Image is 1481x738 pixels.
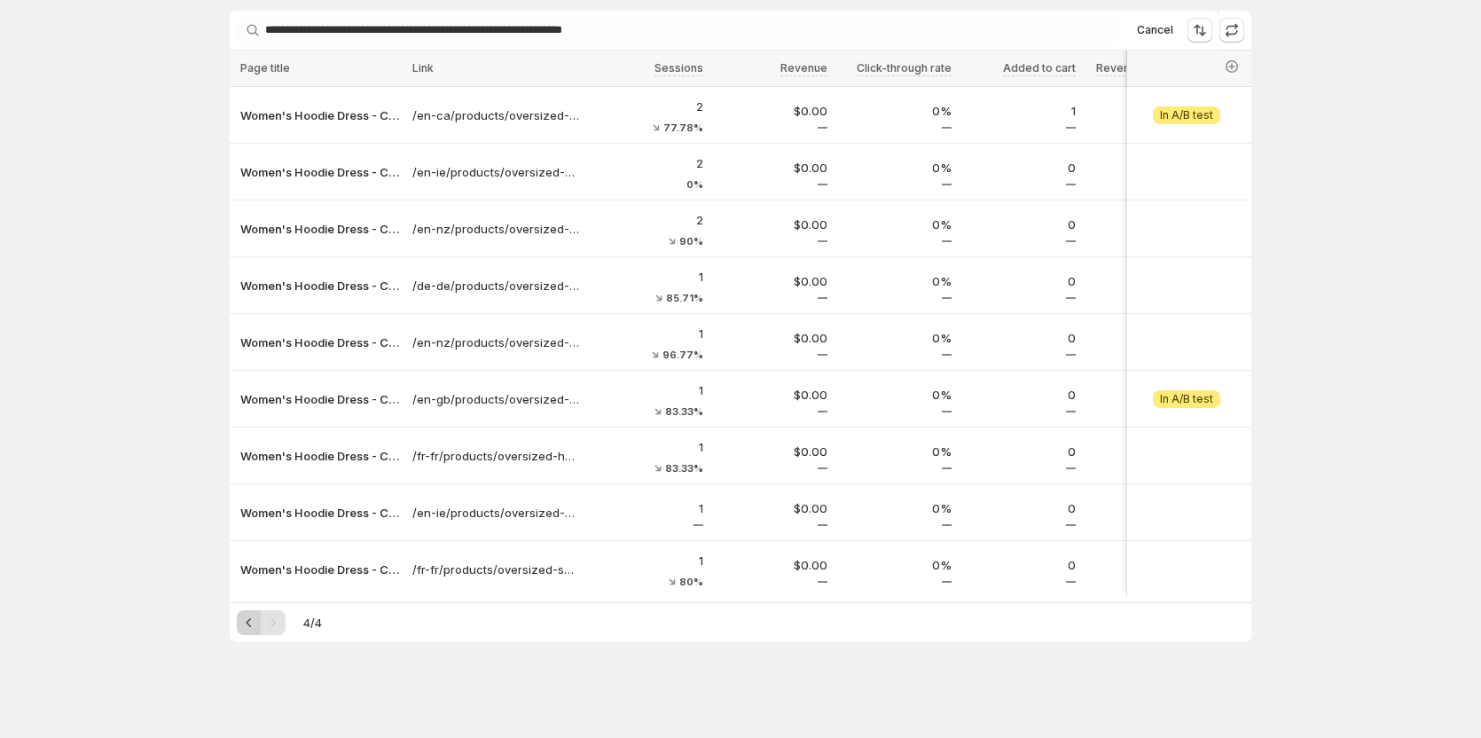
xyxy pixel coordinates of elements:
[679,236,703,247] span: 90%
[714,386,827,404] p: $0.00
[240,504,402,522] button: Women's Hoodie Dress - Casual Long Sleeve Pullover Sweatshirt Dress
[962,443,1076,460] p: 0
[1086,556,1200,574] p: $0.00
[1096,61,1200,75] span: Revenue per visitor
[1086,216,1200,233] p: $0.00
[412,163,579,181] a: /en-ie/products/oversized-hoodie-dress-[DATE][DATE]-sale
[590,438,703,456] p: 1
[1137,23,1173,37] span: Cancel
[857,61,952,75] span: Click-through rate
[838,329,952,347] p: 0%
[838,216,952,233] p: 0%
[962,556,1076,574] p: 0
[714,499,827,517] p: $0.00
[412,504,579,522] a: /en-ie/products/oversized-hoodie
[1086,386,1200,404] p: $0.00
[1187,18,1212,43] button: Sort the results
[714,102,827,120] p: $0.00
[838,102,952,120] p: 0%
[412,561,579,578] a: /fr-fr/products/oversized-snap-fit-hoodie
[412,277,579,294] a: /de-de/products/oversized-hoodie-dress
[714,443,827,460] p: $0.00
[838,272,952,290] p: 0%
[590,499,703,517] p: 1
[590,268,703,286] p: 1
[838,499,952,517] p: 0%
[240,61,290,75] span: Page title
[962,329,1076,347] p: 0
[590,325,703,342] p: 1
[838,386,952,404] p: 0%
[838,159,952,177] p: 0%
[1086,102,1200,120] p: $0.00
[412,447,579,465] a: /fr-fr/products/oversized-hoodie-dress
[714,272,827,290] p: $0.00
[838,443,952,460] p: 0%
[412,61,434,75] span: Link
[1160,392,1213,406] span: In A/B test
[240,334,402,351] button: Women's Hoodie Dress - Casual Long Sleeve Pullover Sweatshirt Dress
[962,216,1076,233] p: 0
[412,390,579,408] a: /en-gb/products/oversized-hoodie-dress-2
[240,220,402,238] button: Women's Hoodie Dress - Casual Long Sleeve Pullover Sweatshirt Dress
[962,386,1076,404] p: 0
[714,556,827,574] p: $0.00
[412,106,579,124] a: /en-ca/products/oversized-hoodie-dress-2
[240,106,402,124] button: Women's Hoodie Dress - Casual Long Sleeve Pullover Sweatshirt Dress
[686,179,703,190] span: 0%
[962,272,1076,290] p: 0
[240,163,402,181] button: Women's Hoodie Dress - Casual Long Sleeve Pullover Sweatshirt Dress
[663,122,703,133] span: 77.78%
[590,98,703,115] p: 2
[666,293,703,303] span: 85.71%
[1086,159,1200,177] p: $0.00
[665,406,703,417] span: 83.33%
[240,390,402,408] button: Women's Hoodie Dress - Casual Long Sleeve Pullover Sweatshirt Dress
[412,220,579,238] a: /en-nz/products/oversized-hoodie
[412,334,579,351] a: /en-nz/products/oversized-hoodie-dress-[DATE][DATE]-sale
[838,556,952,574] p: 0%
[662,349,703,360] span: 96.77%
[679,577,703,587] span: 80%
[962,102,1076,120] p: 1
[240,277,402,294] button: Women's Hoodie Dress - Casual Long Sleeve Pullover Sweatshirt Dress
[240,561,402,578] p: Women's Hoodie Dress - Casual Long Sleeve Pullover Sweatshirt Dress
[962,159,1076,177] p: 0
[237,610,286,635] nav: Pagination
[714,159,827,177] p: $0.00
[1003,61,1076,75] span: Added to cart
[1160,108,1213,122] span: In A/B test
[1086,329,1200,347] p: $0.00
[714,329,827,347] p: $0.00
[714,216,827,233] p: $0.00
[240,447,402,465] button: Women's Hoodie Dress - Casual Long Sleeve Pullover Sweatshirt Dress
[1086,499,1200,517] p: $0.00
[962,499,1076,517] p: 0
[654,61,703,75] span: Sessions
[590,552,703,569] p: 1
[590,211,703,229] p: 2
[1130,20,1180,41] button: Cancel
[1086,443,1200,460] p: $0.00
[665,463,703,474] span: 83.33%
[1086,272,1200,290] p: $0.00
[303,614,322,632] span: 4 / 4
[780,61,827,75] span: Revenue
[590,381,703,399] p: 1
